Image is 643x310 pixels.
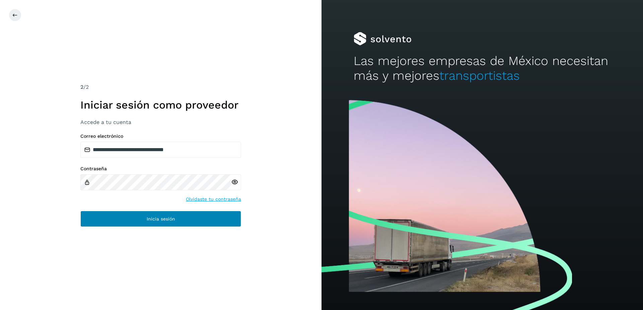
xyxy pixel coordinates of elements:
label: Contraseña [80,166,241,172]
label: Correo electrónico [80,133,241,139]
span: Inicia sesión [147,216,175,221]
a: Olvidaste tu contraseña [186,196,241,203]
span: transportistas [439,68,520,83]
span: 2 [80,84,83,90]
h1: Iniciar sesión como proveedor [80,99,241,111]
h3: Accede a tu cuenta [80,119,241,125]
button: Inicia sesión [80,211,241,227]
div: /2 [80,83,241,91]
h2: Las mejores empresas de México necesitan más y mejores [354,54,611,83]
